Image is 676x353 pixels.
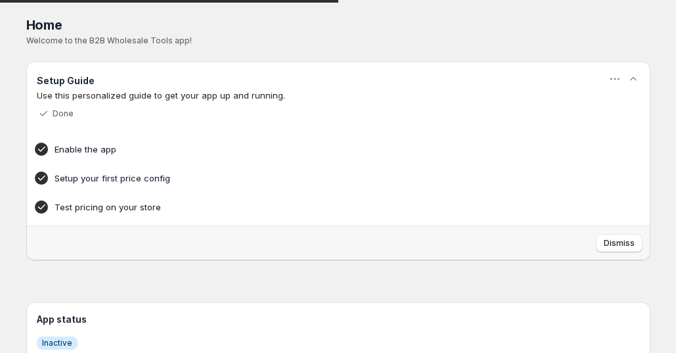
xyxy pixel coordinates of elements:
p: Use this personalized guide to get your app up and running. [37,89,640,102]
button: Dismiss [596,234,642,252]
h3: Setup Guide [37,74,95,87]
h4: Enable the app [55,143,581,156]
h4: Setup your first price config [55,172,581,185]
span: Home [26,17,62,33]
p: Welcome to the B2B Wholesale Tools app! [26,35,650,46]
a: InfoInactive [37,336,78,350]
span: Inactive [42,338,72,348]
span: Dismiss [604,238,635,248]
h3: App status [37,313,640,326]
h4: Test pricing on your store [55,200,581,214]
p: Done [53,108,74,119]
